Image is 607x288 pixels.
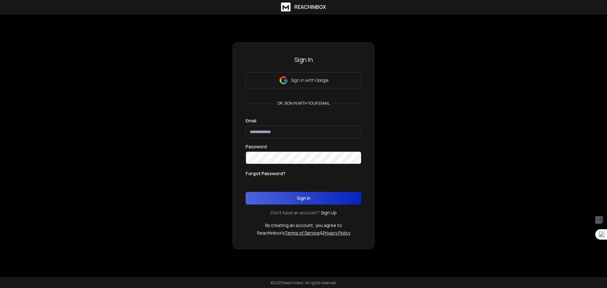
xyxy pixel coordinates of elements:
[275,101,332,106] p: or, sign in with your email
[246,192,361,205] button: Sign In
[294,3,326,11] h1: ReachInbox
[285,230,320,236] a: Terms of Service
[246,170,285,177] p: Forgot Password?
[323,230,350,236] a: Privacy Policy
[321,210,337,216] a: Sign Up
[271,210,320,216] p: Don't have an account?
[246,144,267,149] label: Password
[598,231,605,238] img: one_i.png
[246,72,361,88] button: Sign in with Google
[246,119,256,123] label: Email
[291,77,328,83] p: Sign in with Google
[281,3,291,11] img: logo
[271,280,337,285] p: © 2025 Reachinbox. All rights reserved.
[265,222,342,229] p: By creating an account, you agree to
[257,230,350,236] p: ReachInbox's &
[246,55,361,64] h3: Sign In
[281,3,326,11] a: ReachInbox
